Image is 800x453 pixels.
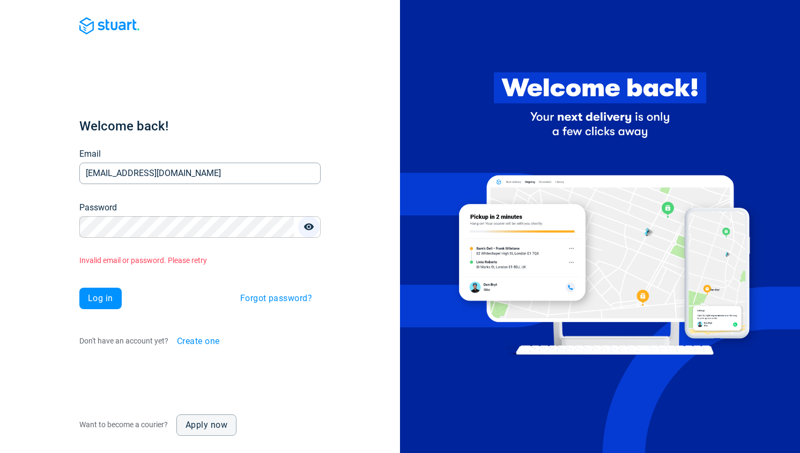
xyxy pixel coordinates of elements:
label: Password [79,201,117,214]
span: Create one [177,337,220,346]
button: Log in [79,288,122,309]
span: Log in [88,294,113,303]
p: Invalid email or password. Please retry [79,255,321,266]
img: Blue logo [79,17,139,34]
button: Create one [168,331,228,352]
span: Forgot password? [240,294,312,303]
h1: Welcome back! [79,118,321,135]
span: Apply now [186,421,227,429]
a: Apply now [176,414,236,436]
button: Forgot password? [232,288,321,309]
span: Don't have an account yet? [79,336,168,345]
label: Email [79,148,101,160]
span: Want to become a courier? [79,420,168,429]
